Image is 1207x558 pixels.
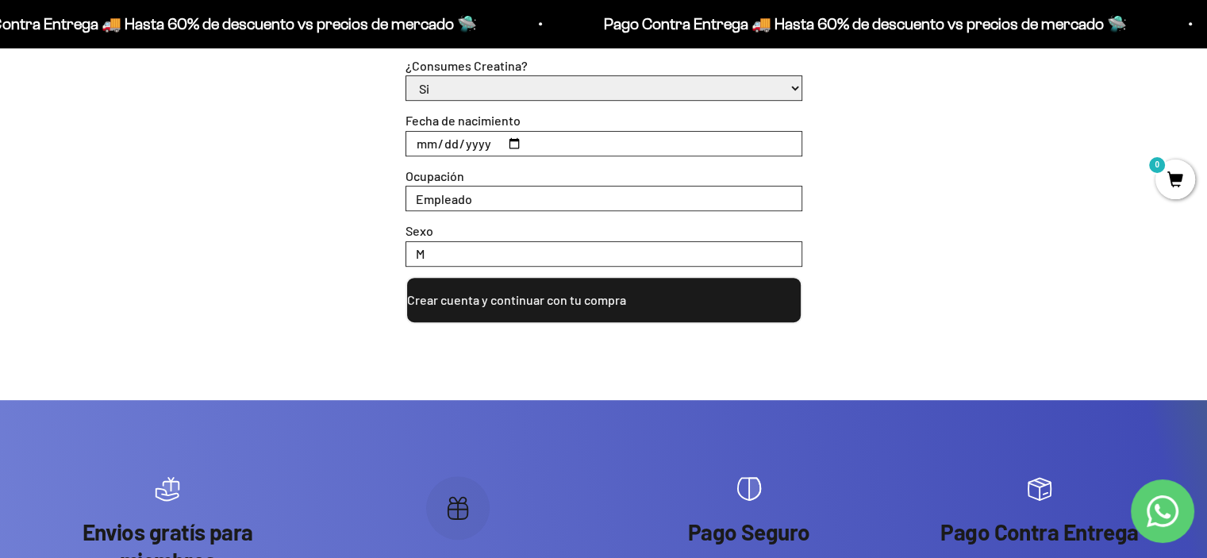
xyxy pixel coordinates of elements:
[620,518,878,546] p: Pago Seguro
[406,58,528,73] label: ¿Consumes Creatina?
[910,518,1169,546] p: Pago Contra Entrega
[406,276,802,324] button: Crear cuenta y continuar con tu compra
[406,113,521,128] label: Fecha de nacimiento
[1147,156,1167,175] mark: 0
[601,11,1124,37] p: Pago Contra Entrega 🚚 Hasta 60% de descuento vs precios de mercado 🛸
[406,223,433,238] label: Sexo
[1155,172,1195,190] a: 0
[406,168,464,183] label: Ocupación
